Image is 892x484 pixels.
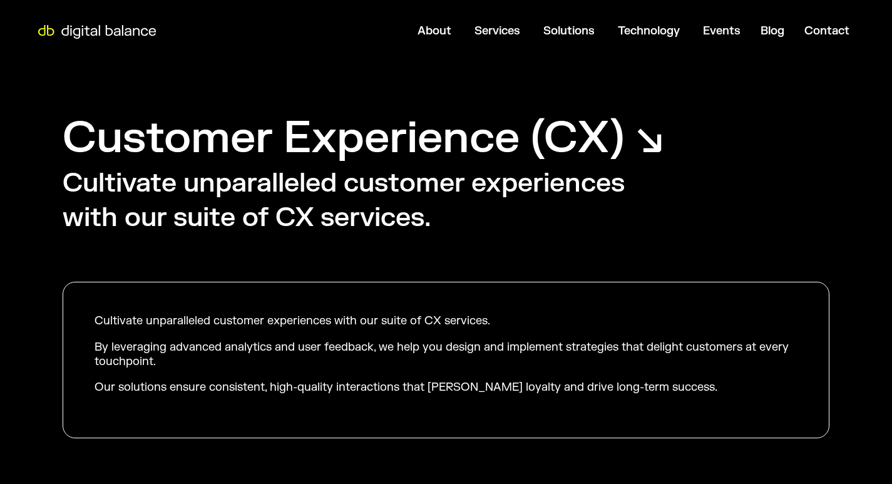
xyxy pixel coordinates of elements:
[164,19,859,43] nav: Menu
[63,167,638,235] h2: Cultivate unparalleled customer experiences with our suite of CX services.
[804,24,849,38] a: Contact
[164,19,859,43] div: Menu Toggle
[474,24,520,38] a: Services
[418,24,451,38] a: About
[95,340,797,369] p: By leveraging advanced analytics and user feedback, we help you design and implement strategies t...
[63,110,664,167] h1: Customer Experience (CX) ↘︎
[618,24,680,38] a: Technology
[761,24,784,38] a: Blog
[95,314,797,328] p: Cultivate unparalleled customer experiences with our suite of CX services.
[31,25,163,39] img: Digital Balance logo
[703,24,741,38] a: Events
[543,24,595,38] a: Solutions
[95,380,797,394] p: Our solutions ensure consistent, high-quality interactions that [PERSON_NAME] loyalty and drive l...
